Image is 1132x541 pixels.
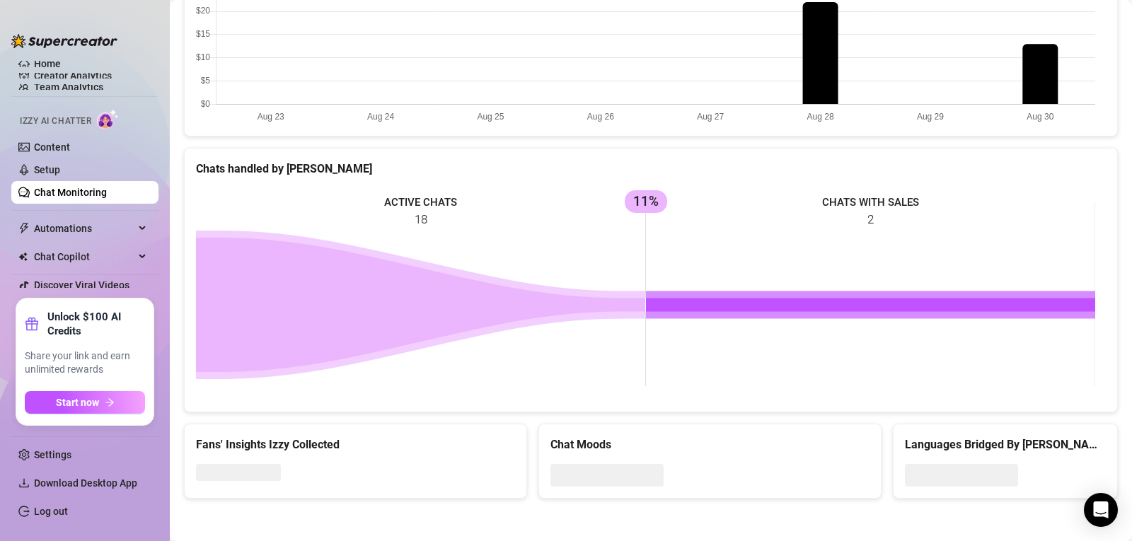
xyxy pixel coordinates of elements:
span: thunderbolt [18,223,30,234]
span: download [18,477,30,489]
span: Download Desktop App [34,477,137,489]
a: Content [34,141,70,153]
div: Chats handled by [PERSON_NAME] [196,160,1106,178]
button: Start nowarrow-right [25,391,145,414]
img: Chat Copilot [18,252,28,262]
span: Izzy AI Chatter [20,115,91,128]
img: logo-BBDzfeDw.svg [11,34,117,48]
img: AI Chatter [97,109,119,129]
span: Automations [34,217,134,240]
div: Open Intercom Messenger [1084,493,1118,527]
a: Creator Analytics [34,64,147,87]
a: Team Analytics [34,81,103,93]
a: Home [34,58,61,69]
a: Setup [34,164,60,175]
span: Share your link and earn unlimited rewards [25,349,145,377]
div: Fans' Insights Izzy Collected [196,436,515,453]
a: Chat Monitoring [34,187,107,198]
a: Settings [34,449,71,460]
a: Discover Viral Videos [34,279,129,291]
div: Languages Bridged By [PERSON_NAME] [905,436,1106,453]
a: Log out [34,506,68,517]
strong: Unlock $100 AI Credits [47,310,145,338]
span: arrow-right [105,397,115,407]
span: Chat Copilot [34,245,134,268]
div: Chat Moods [550,436,870,453]
span: Start now [56,397,99,408]
span: gift [25,317,39,331]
